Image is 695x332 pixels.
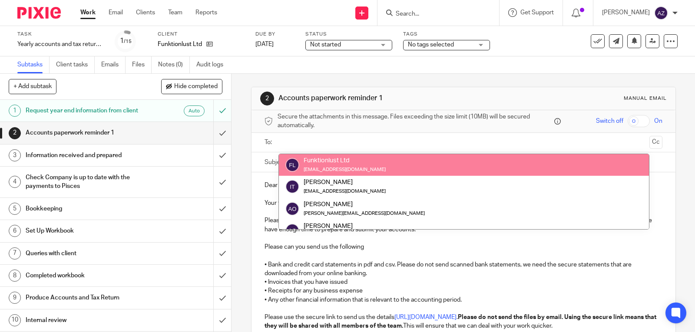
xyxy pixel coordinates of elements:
[9,79,56,94] button: + Add subtask
[265,199,662,207] p: Your financial year has just ended and it is now time to prepare your accounts. for your company ...
[285,224,299,237] img: svg%3E
[265,313,662,331] p: Please use the secure link to send us the details . This will ensure that we can deal with your w...
[395,10,473,18] input: Search
[9,247,21,260] div: 7
[9,270,21,282] div: 8
[624,95,667,102] div: Manual email
[136,8,155,17] a: Clients
[265,296,662,304] p: • Any other financial information that is relevant to the accounting period.
[17,40,104,49] div: Yearly accounts and tax return - Automatic - November 2023
[9,127,21,139] div: 2
[109,8,123,17] a: Email
[304,200,425,208] div: [PERSON_NAME]
[9,176,21,188] div: 4
[132,56,152,73] a: Files
[649,136,662,149] button: Cc
[304,211,425,216] small: [PERSON_NAME][EMAIL_ADDRESS][DOMAIN_NAME]
[304,156,386,165] div: Funktionlust Ltd
[120,36,132,46] div: 1
[80,8,96,17] a: Work
[195,8,217,17] a: Reports
[26,224,145,237] h1: Set Up Workbook
[654,117,662,125] span: On
[26,202,145,215] h1: Bookkeeping
[161,79,222,94] button: Hide completed
[9,292,21,304] div: 9
[26,149,145,162] h1: Information received and prepared
[403,31,490,38] label: Tags
[408,42,454,48] span: No tags selected
[304,189,386,194] small: [EMAIL_ADDRESS][DOMAIN_NAME]
[158,56,190,73] a: Notes (0)
[265,243,662,251] p: Please can you send us the following
[56,56,95,73] a: Client tasks
[17,31,104,38] label: Task
[17,7,61,19] img: Pixie
[310,42,341,48] span: Not started
[305,31,392,38] label: Status
[255,31,295,38] label: Due by
[158,31,245,38] label: Client
[26,126,145,139] h1: Accounts paperwork reminder 1
[9,203,21,215] div: 5
[285,158,299,172] img: svg%3E
[260,92,274,105] div: 2
[158,40,202,49] p: Funktionlust Ltd
[124,39,132,44] small: /15
[265,138,274,147] label: To:
[278,112,552,130] span: Secure the attachments in this message. Files exceeding the size limit (10MB) will be secured aut...
[304,167,386,172] small: [EMAIL_ADDRESS][DOMAIN_NAME]
[17,40,104,49] div: Yearly accounts and tax return - Automatic - [DATE]
[26,104,145,117] h1: Request year end information from client
[9,105,21,117] div: 1
[265,278,662,286] p: • Invoices that you have issued
[285,202,299,216] img: svg%3E
[394,314,457,320] a: [URL][DOMAIN_NAME]
[196,56,230,73] a: Audit logs
[265,181,662,190] p: Dear [PERSON_NAME],
[26,291,145,304] h1: Produce Accounts and Tax Return
[255,41,274,47] span: [DATE]
[265,158,287,167] label: Subject:
[26,269,145,282] h1: Completed workbook
[304,222,425,230] div: [PERSON_NAME]
[17,56,50,73] a: Subtasks
[26,314,145,327] h1: Internal review
[168,8,182,17] a: Team
[26,171,145,193] h1: Check Company is up to date with the payments to Pisces
[596,117,623,125] span: Switch off
[101,56,126,73] a: Emails
[278,94,482,103] h1: Accounts paperwork reminder 1
[520,10,554,16] span: Get Support
[265,260,662,278] p: • Bank and credit card statements in pdf and csv. Please do not send scanned bank statements, we ...
[174,83,218,90] span: Hide completed
[265,216,662,234] p: Please can you send us the accounting paperwork for the year ended [DATE] as soon as possible to ...
[265,286,662,295] p: • Receipts for any business expense
[285,180,299,194] img: svg%3E
[602,8,650,17] p: [PERSON_NAME]
[265,314,658,329] strong: Please do not send the files by email. Using the secure link means that they will be shared with ...
[184,105,205,116] div: Auto
[26,247,145,260] h1: Queries with client
[304,178,386,187] div: [PERSON_NAME]
[9,149,21,161] div: 3
[654,6,668,20] img: svg%3E
[9,225,21,237] div: 6
[9,314,21,326] div: 10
